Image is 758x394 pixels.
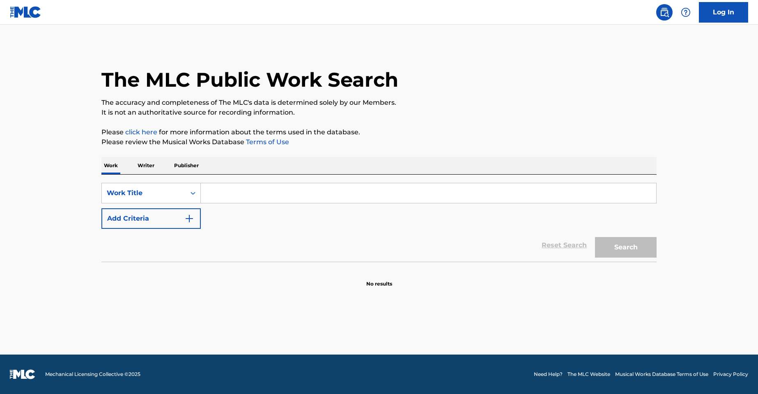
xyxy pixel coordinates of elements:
img: search [659,7,669,17]
p: Please review the Musical Works Database [101,137,657,147]
p: The accuracy and completeness of The MLC's data is determined solely by our Members. [101,98,657,108]
img: logo [10,369,35,379]
p: It is not an authoritative source for recording information. [101,108,657,118]
img: MLC Logo [10,6,41,18]
p: Work [101,157,120,174]
a: Terms of Use [244,138,289,146]
div: Help [678,4,694,21]
img: help [681,7,691,17]
a: Musical Works Database Terms of Use [615,371,708,378]
form: Search Form [101,183,657,262]
button: Add Criteria [101,208,201,229]
img: 9d2ae6d4665cec9f34b9.svg [184,214,194,223]
p: No results [366,270,392,288]
a: Privacy Policy [713,371,748,378]
h1: The MLC Public Work Search [101,67,398,92]
a: The MLC Website [567,371,610,378]
p: Please for more information about the terms used in the database. [101,127,657,137]
a: Log In [699,2,748,23]
div: Work Title [107,188,181,198]
a: Public Search [656,4,673,21]
a: click here [125,128,157,136]
a: Need Help? [534,371,563,378]
p: Publisher [172,157,201,174]
iframe: Chat Widget [717,355,758,394]
span: Mechanical Licensing Collective © 2025 [45,371,140,378]
p: Writer [135,157,157,174]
